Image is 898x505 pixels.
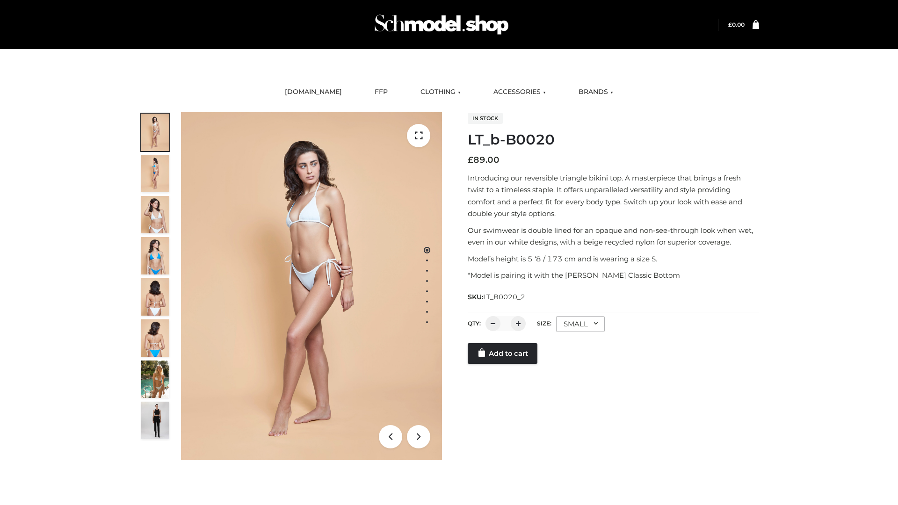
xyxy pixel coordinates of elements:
[728,21,732,28] span: £
[141,278,169,316] img: ArielClassicBikiniTop_CloudNine_AzureSky_OW114ECO_7-scaled.jpg
[483,293,525,301] span: LT_B0020_2
[141,319,169,357] img: ArielClassicBikiniTop_CloudNine_AzureSky_OW114ECO_8-scaled.jpg
[556,316,605,332] div: SMALL
[141,114,169,151] img: ArielClassicBikiniTop_CloudNine_AzureSky_OW114ECO_1-scaled.jpg
[728,21,745,28] bdi: 0.00
[278,82,349,102] a: [DOMAIN_NAME]
[181,112,442,460] img: LT_b-B0020
[141,361,169,398] img: Arieltop_CloudNine_AzureSky2.jpg
[468,113,503,124] span: In stock
[413,82,468,102] a: CLOTHING
[468,155,500,165] bdi: 89.00
[468,291,526,303] span: SKU:
[486,82,553,102] a: ACCESSORIES
[468,172,759,220] p: Introducing our reversible triangle bikini top. A masterpiece that brings a fresh twist to a time...
[572,82,620,102] a: BRANDS
[468,343,537,364] a: Add to cart
[468,131,759,148] h1: LT_b-B0020
[371,6,512,43] img: Schmodel Admin 964
[728,21,745,28] a: £0.00
[141,402,169,439] img: 49df5f96394c49d8b5cbdcda3511328a.HD-1080p-2.5Mbps-49301101_thumbnail.jpg
[141,196,169,233] img: ArielClassicBikiniTop_CloudNine_AzureSky_OW114ECO_3-scaled.jpg
[468,224,759,248] p: Our swimwear is double lined for an opaque and non-see-through look when wet, even in our white d...
[368,82,395,102] a: FFP
[141,237,169,274] img: ArielClassicBikiniTop_CloudNine_AzureSky_OW114ECO_4-scaled.jpg
[468,269,759,281] p: *Model is pairing it with the [PERSON_NAME] Classic Bottom
[468,253,759,265] p: Model’s height is 5 ‘8 / 173 cm and is wearing a size S.
[468,155,473,165] span: £
[537,320,551,327] label: Size:
[468,320,481,327] label: QTY:
[141,155,169,192] img: ArielClassicBikiniTop_CloudNine_AzureSky_OW114ECO_2-scaled.jpg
